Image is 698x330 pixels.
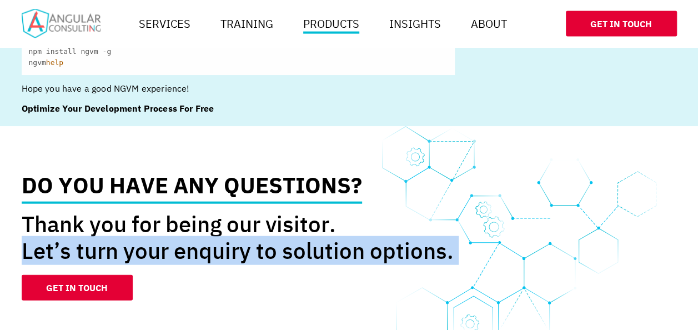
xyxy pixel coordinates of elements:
p: Hope you have a good NGVM experience! [22,82,455,95]
code: npm install ngvm -g ngvm [22,39,455,75]
a: About [466,13,511,35]
a: Get In Touch [566,11,677,37]
h2: Do you have any questions? [22,174,362,204]
a: Services [134,13,195,35]
span: help [46,58,63,67]
strong: Optimize Your Development Process For Free [22,103,214,114]
p: Thank you for being our visitor. Let’s turn your enquiry to solution options. [22,211,455,264]
a: Insights [385,13,445,35]
a: Products [299,13,364,35]
a: Training [216,13,278,35]
img: Home [22,9,101,38]
a: Get In Touch [22,275,133,301]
